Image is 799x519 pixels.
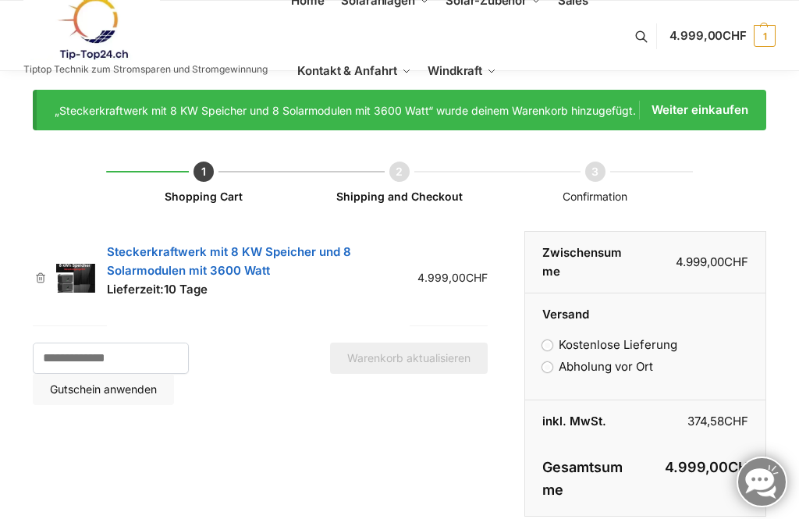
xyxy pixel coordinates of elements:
span: 10 Tage [164,282,208,297]
span: CHF [724,254,748,269]
span: CHF [728,459,748,498]
th: inkl. MwSt. [525,400,645,443]
span: Windkraft [428,63,482,78]
label: Kostenlose Lieferung [542,337,677,352]
bdi: 4.999,00 [417,271,488,284]
th: Gesamtsumme [525,443,645,517]
a: Steckerkraftwerk mit 8 KW Speicher und 8 Solarmodulen mit 3600 Watt aus dem Warenkorb entfernen [33,272,48,283]
bdi: 4.999,00 [665,459,748,498]
a: Shopping Cart [165,190,243,203]
a: Weiter einkaufen [639,101,748,119]
th: Versand [525,293,765,324]
span: CHF [466,271,488,284]
a: 4.999,00CHF 1 [669,12,776,59]
img: Warenkorb 1 [56,264,95,293]
span: Confirmation [563,190,627,203]
span: CHF [723,28,747,43]
bdi: 374,58 [687,414,748,428]
div: „Steckerkraftwerk mit 8 KW Speicher und 8 Solarmodulen mit 3600 Watt“ wurde deinem Warenkorb hinz... [55,101,749,119]
span: Lieferzeit: [107,282,208,297]
span: CHF [724,414,748,428]
span: 1 [754,25,776,47]
button: Gutschein anwenden [33,374,174,405]
span: Kontakt & Anfahrt [297,63,396,78]
label: Abholung vor Ort [542,359,653,374]
a: Windkraft [421,36,503,106]
a: Steckerkraftwerk mit 8 KW Speicher und 8 Solarmodulen mit 3600 Watt [107,244,351,278]
th: Zwischensumme [525,232,645,293]
bdi: 4.999,00 [676,254,748,269]
p: Tiptop Technik zum Stromsparen und Stromgewinnung [23,65,268,74]
span: 4.999,00 [669,28,747,43]
button: Warenkorb aktualisieren [330,343,488,374]
a: Shipping and Checkout [336,190,463,203]
a: Kontakt & Anfahrt [291,36,417,106]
